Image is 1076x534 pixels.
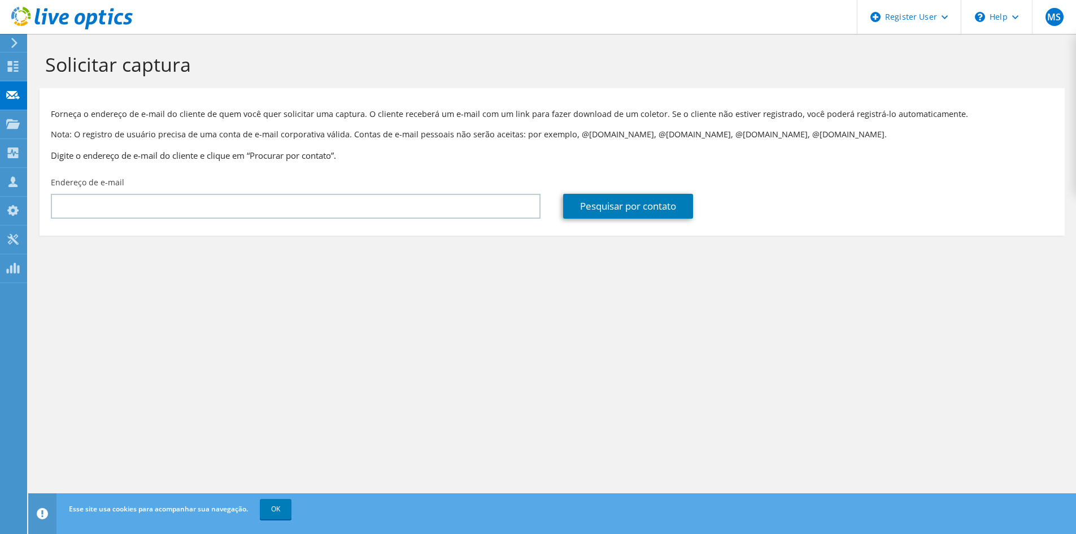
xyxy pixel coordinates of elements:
[51,149,1053,162] h3: Digite o endereço de e-mail do cliente e clique em “Procurar por contato”.
[45,53,1053,76] h1: Solicitar captura
[1045,8,1064,26] span: MS
[260,499,291,519] a: OK
[975,12,985,22] svg: \n
[69,504,248,514] span: Esse site usa cookies para acompanhar sua navegação.
[51,108,1053,120] p: Forneça o endereço de e-mail do cliente de quem você quer solicitar uma captura. O cliente recebe...
[51,177,124,188] label: Endereço de e-mail
[563,194,693,219] a: Pesquisar por contato
[51,128,1053,141] p: Nota: O registro de usuário precisa de uma conta de e-mail corporativa válida. Contas de e-mail p...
